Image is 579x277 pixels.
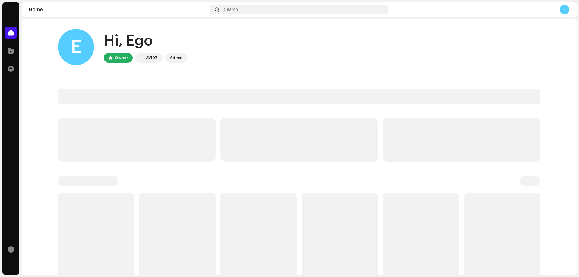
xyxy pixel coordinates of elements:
div: Owner [115,54,128,61]
div: Admin [170,54,182,61]
span: Search [224,7,238,12]
div: Home [29,7,207,12]
div: AVIDZ [146,54,158,61]
div: E [560,5,569,14]
div: Hi, Ego [104,31,187,51]
img: 10d72f0b-d06a-424f-aeaa-9c9f537e57b6 [136,54,144,61]
div: E [58,29,94,65]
